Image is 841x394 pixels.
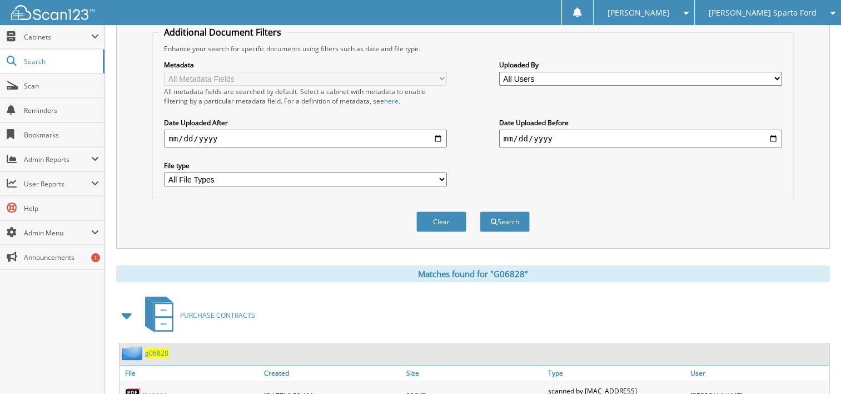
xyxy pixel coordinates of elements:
[24,32,91,42] span: Cabinets
[261,366,403,381] a: Created
[545,366,687,381] a: Type
[24,130,99,140] span: Bookmarks
[138,293,255,337] a: PURCHASE CONTRACTS
[158,44,788,53] div: Enhance your search for specific documents using filters such as date and file type.
[384,96,399,106] a: here
[24,228,91,238] span: Admin Menu
[180,311,255,320] span: PURCHASE CONTRACTS
[480,211,530,232] button: Search
[164,118,447,127] label: Date Uploaded After
[24,106,99,115] span: Reminders
[24,81,99,91] span: Scan
[404,366,545,381] a: Size
[24,57,97,66] span: Search
[24,204,99,213] span: Help
[164,161,447,170] label: File type
[158,26,287,38] legend: Additional Document Filters
[709,9,817,16] span: [PERSON_NAME] Sparta Ford
[499,130,782,147] input: end
[91,253,100,262] div: 1
[24,179,91,189] span: User Reports
[11,5,94,20] img: scan123-logo-white.svg
[116,265,830,282] div: Matches found for "G06828"
[164,87,447,106] div: All metadata fields are searched by default. Select a cabinet with metadata to enable filtering b...
[499,118,782,127] label: Date Uploaded Before
[24,155,91,164] span: Admin Reports
[164,60,447,70] label: Metadata
[164,130,447,147] input: start
[145,348,168,358] a: g06828
[122,346,145,360] img: folder2.png
[608,9,670,16] span: [PERSON_NAME]
[499,60,782,70] label: Uploaded By
[120,366,261,381] a: File
[24,253,99,262] span: Announcements
[416,211,466,232] button: Clear
[688,366,829,381] a: User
